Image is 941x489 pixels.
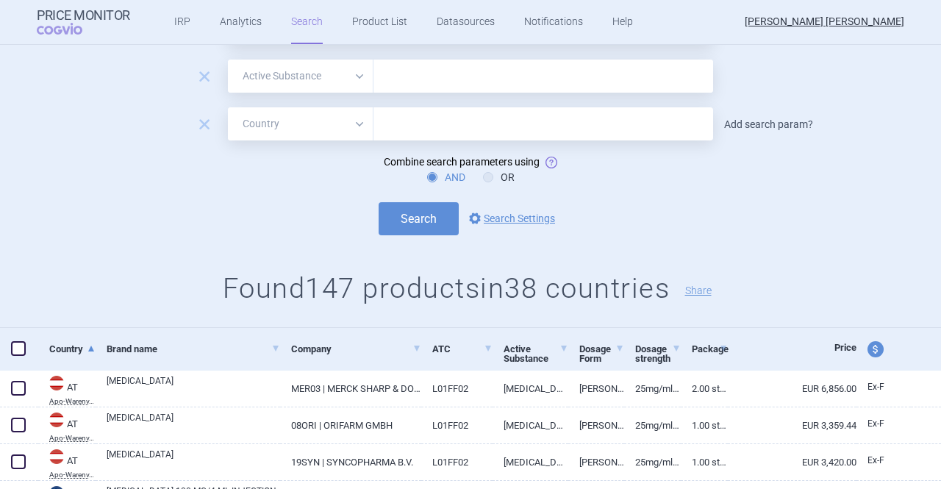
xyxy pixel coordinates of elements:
a: Price MonitorCOGVIO [37,8,130,36]
a: Ex-F [856,413,911,435]
span: Combine search parameters using [384,156,540,168]
a: Ex-F [856,376,911,399]
label: AND [427,170,465,185]
a: Company [291,331,421,367]
label: OR [483,170,515,185]
span: Price [834,342,856,353]
img: Austria [49,376,64,390]
a: 1.00 ST | Stück [681,407,728,443]
a: Dosage strength [635,331,681,376]
a: 2.00 ST | Stück [681,371,728,407]
a: EUR 6,856.00 [728,371,856,407]
abbr: Apo-Warenv.III — Apothekerverlag Warenverzeichnis. Online database developed by the Österreichisc... [49,435,96,442]
a: [MEDICAL_DATA] [107,448,280,474]
button: Share [685,285,712,296]
a: [PERSON_NAME] [PERSON_NAME].E.INF-LSG [568,407,625,443]
a: ATATApo-Warenv.III [38,448,96,479]
a: ATATApo-Warenv.III [38,374,96,405]
a: Package [692,331,728,367]
a: [PERSON_NAME] [PERSON_NAME].E.INF-LSG [568,444,625,480]
abbr: Apo-Warenv.III — Apothekerverlag Warenverzeichnis. Online database developed by the Österreichisc... [49,471,96,479]
a: 25MG/ML DSTFL 4ML [624,407,681,443]
a: [MEDICAL_DATA] [493,371,568,407]
a: Country [49,331,96,367]
a: 1.00 ST | Stück [681,444,728,480]
a: Add search param? [724,119,813,129]
a: 08ORI | ORIFARM GMBH [280,407,421,443]
span: Ex-factory price [867,418,884,429]
a: EUR 3,359.44 [728,407,856,443]
a: [MEDICAL_DATA] [107,411,280,438]
a: Brand name [107,331,280,367]
a: Active Substance [504,331,568,376]
a: ATATApo-Warenv.III [38,411,96,442]
a: L01FF02 [421,407,493,443]
button: Search [379,202,459,235]
a: Search Settings [466,210,555,227]
a: 25MG/ML DSTFL 4ML [624,371,681,407]
a: 19SYN | SYNCOPHARMA B.V. [280,444,421,480]
a: L01FF02 [421,444,493,480]
a: MER03 | MERCK SHARP & DOHME GESMB [280,371,421,407]
img: Austria [49,449,64,464]
a: [PERSON_NAME] [PERSON_NAME].E.INF-LSG [568,371,625,407]
span: Ex-factory price [867,455,884,465]
a: ATC [432,331,493,367]
a: Dosage Form [579,331,625,376]
a: L01FF02 [421,371,493,407]
img: Austria [49,413,64,427]
a: Ex-F [856,450,911,472]
a: [MEDICAL_DATA] [107,374,280,401]
strong: Price Monitor [37,8,130,23]
span: COGVIO [37,23,103,35]
span: Ex-factory price [867,382,884,392]
abbr: Apo-Warenv.III — Apothekerverlag Warenverzeichnis. Online database developed by the Österreichisc... [49,398,96,405]
a: 25MG/ML DSTFL 4ML [624,444,681,480]
a: [MEDICAL_DATA] [493,444,568,480]
a: [MEDICAL_DATA] [493,407,568,443]
a: EUR 3,420.00 [728,444,856,480]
